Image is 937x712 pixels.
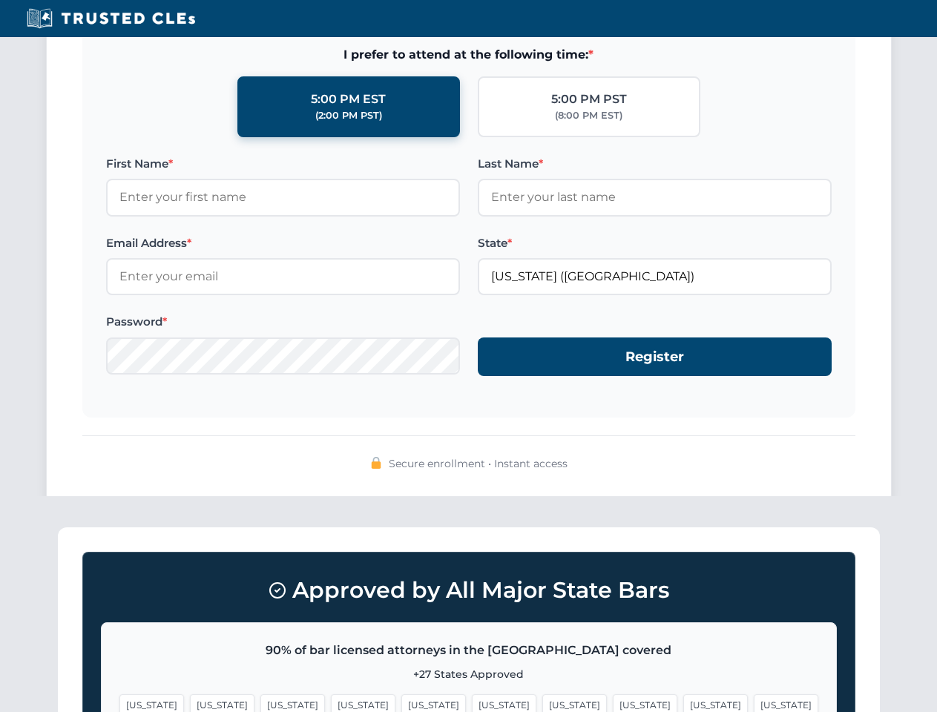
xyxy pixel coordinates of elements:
[311,90,386,109] div: 5:00 PM EST
[478,234,832,252] label: State
[106,155,460,173] label: First Name
[478,337,832,377] button: Register
[389,455,568,472] span: Secure enrollment • Instant access
[106,258,460,295] input: Enter your email
[478,179,832,216] input: Enter your last name
[478,258,832,295] input: Arizona (AZ)
[555,108,622,123] div: (8:00 PM EST)
[551,90,627,109] div: 5:00 PM PST
[106,45,832,65] span: I prefer to attend at the following time:
[22,7,200,30] img: Trusted CLEs
[101,570,837,610] h3: Approved by All Major State Bars
[119,666,818,682] p: +27 States Approved
[478,155,832,173] label: Last Name
[370,457,382,469] img: 🔒
[106,179,460,216] input: Enter your first name
[119,641,818,660] p: 90% of bar licensed attorneys in the [GEOGRAPHIC_DATA] covered
[106,313,460,331] label: Password
[106,234,460,252] label: Email Address
[315,108,382,123] div: (2:00 PM PST)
